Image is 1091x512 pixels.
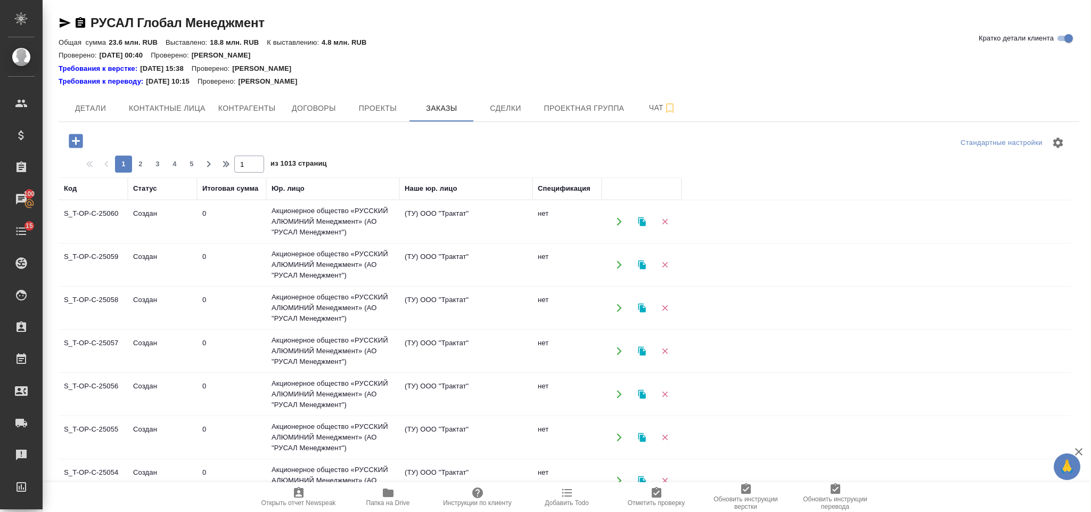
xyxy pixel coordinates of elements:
[532,203,602,240] td: нет
[631,340,653,362] button: Клонировать
[654,254,676,276] button: Удалить
[608,211,630,233] button: Открыть
[3,218,40,245] a: 15
[532,332,602,370] td: нет
[197,332,266,370] td: 0
[608,427,630,449] button: Открыть
[202,183,258,194] div: Итоговая сумма
[532,246,602,283] td: нет
[59,76,146,87] a: Требования к переводу:
[210,38,267,46] p: 18.8 млн. RUB
[59,17,71,29] button: Скопировать ссылку для ЯМессенджера
[628,499,685,507] span: Отметить проверку
[166,156,183,173] button: 4
[146,76,198,87] p: [DATE] 10:15
[532,289,602,327] td: нет
[149,159,166,169] span: 3
[701,482,791,512] button: Обновить инструкции верстки
[128,203,197,240] td: Создан
[232,63,299,74] p: [PERSON_NAME]
[366,499,410,507] span: Папка на Drive
[532,376,602,413] td: нет
[608,297,630,319] button: Открыть
[59,203,128,240] td: S_T-OP-C-25060
[266,287,399,329] td: Акционерное общество «РУССКИЙ АЛЮМИНИЙ Менеджмент» (АО "РУСАЛ Менеджмент")
[59,38,109,46] p: Общая сумма
[631,211,653,233] button: Клонировать
[266,373,399,416] td: Акционерное общество «РУССКИЙ АЛЮМИНИЙ Менеджмент» (АО "РУСАЛ Менеджмент")
[91,15,265,30] a: РУСАЛ Глобал Менеджмент
[109,38,166,46] p: 23.6 млн. RUB
[654,211,676,233] button: Удалить
[958,135,1045,151] div: split button
[797,495,874,510] span: Обновить инструкции перевода
[443,499,512,507] span: Инструкции по клиенту
[59,246,128,283] td: S_T-OP-C-25059
[544,102,624,115] span: Проектная группа
[343,482,433,512] button: Папка на Drive
[608,254,630,276] button: Открыть
[1058,456,1076,478] span: 🙏
[183,159,200,169] span: 5
[631,254,653,276] button: Клонировать
[266,416,399,459] td: Акционерное общество «РУССКИЙ АЛЮМИНИЙ Менеджмент» (АО "РУСАЛ Менеджмент")
[637,101,688,115] span: Чат
[140,63,192,74] p: [DATE] 15:38
[631,297,653,319] button: Клонировать
[197,419,266,456] td: 0
[399,203,532,240] td: (ТУ) ООО "Трактат"
[18,189,42,199] span: 100
[433,482,522,512] button: Инструкции по клиенту
[631,427,653,449] button: Клонировать
[59,376,128,413] td: S_T-OP-C-25056
[192,51,259,59] p: [PERSON_NAME]
[270,157,327,173] span: из 1013 страниц
[166,159,183,169] span: 4
[59,419,128,456] td: S_T-OP-C-25055
[399,289,532,327] td: (ТУ) ООО "Трактат"
[654,470,676,492] button: Удалить
[399,332,532,370] td: (ТУ) ООО "Трактат"
[197,376,266,413] td: 0
[979,33,1054,44] span: Кратко детали клиента
[631,470,653,492] button: Клонировать
[128,376,197,413] td: Создан
[129,102,206,115] span: Контактные лица
[288,102,339,115] span: Договоры
[151,51,192,59] p: Проверено:
[59,462,128,499] td: S_T-OP-C-25054
[59,51,100,59] p: Проверено:
[266,330,399,372] td: Акционерное общество «РУССКИЙ АЛЮМИНИЙ Менеджмент» (АО "РУСАЛ Менеджмент")
[3,186,40,213] a: 100
[132,156,149,173] button: 2
[405,183,457,194] div: Наше юр. лицо
[254,482,343,512] button: Открыть отчет Newspeak
[197,203,266,240] td: 0
[272,183,305,194] div: Юр. лицо
[654,427,676,449] button: Удалить
[128,462,197,499] td: Создан
[59,63,140,74] a: Требования к верстке:
[100,51,151,59] p: [DATE] 00:40
[654,297,676,319] button: Удалить
[128,332,197,370] td: Создан
[791,482,880,512] button: Обновить инструкции перевода
[128,246,197,283] td: Создан
[399,246,532,283] td: (ТУ) ООО "Трактат"
[1054,453,1080,480] button: 🙏
[266,243,399,286] td: Акционерное общество «РУССКИЙ АЛЮМИНИЙ Менеджмент» (АО "РУСАЛ Менеджмент")
[61,130,91,152] button: Добавить проект
[663,102,676,115] svg: Подписаться
[19,221,39,231] span: 15
[399,419,532,456] td: (ТУ) ООО "Трактат"
[654,340,676,362] button: Удалить
[198,76,239,87] p: Проверено:
[538,183,590,194] div: Спецификация
[267,38,322,46] p: К выставлению:
[545,499,588,507] span: Добавить Todo
[352,102,403,115] span: Проекты
[532,419,602,456] td: нет
[149,156,166,173] button: 3
[218,102,276,115] span: Контрагенты
[266,200,399,243] td: Акционерное общество «РУССКИЙ АЛЮМИНИЙ Менеджмент» (АО "РУСАЛ Менеджмент")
